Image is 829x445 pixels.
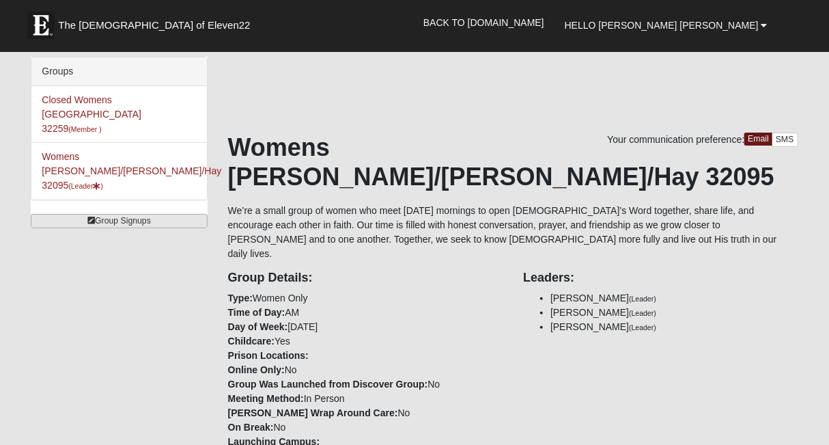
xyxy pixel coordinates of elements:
strong: Prison Locations: [228,350,309,361]
span: The [DEMOGRAPHIC_DATA] of Eleven22 [58,18,250,32]
strong: Group Was Launched from Discover Group: [228,379,428,390]
span: Hello [PERSON_NAME] [PERSON_NAME] [565,20,759,31]
div: Groups [31,57,206,86]
strong: [PERSON_NAME] Wrap Around Care: [228,407,398,418]
a: Closed Womens [GEOGRAPHIC_DATA] 32259(Member ) [42,94,141,134]
li: [PERSON_NAME] [550,306,798,320]
strong: Day of Week: [228,321,288,332]
img: Eleven22 logo [27,12,55,39]
h4: Group Details: [228,271,503,286]
a: Hello [PERSON_NAME] [PERSON_NAME] [554,8,778,42]
strong: Type: [228,293,253,304]
a: Back to [DOMAIN_NAME] [413,5,554,40]
small: (Member ) [68,125,101,133]
strong: Meeting Method: [228,393,304,404]
a: Email [744,133,772,146]
li: [PERSON_NAME] [550,291,798,306]
h1: Womens [PERSON_NAME]/[PERSON_NAME]/Hay 32095 [228,133,798,191]
small: (Leader) [629,309,656,317]
strong: Online Only: [228,364,285,375]
a: SMS [772,133,798,147]
li: [PERSON_NAME] [550,320,798,334]
a: The [DEMOGRAPHIC_DATA] of Eleven22 [20,5,294,39]
strong: Childcare: [228,336,275,347]
a: Group Signups [31,214,207,228]
small: (Leader) [629,295,656,303]
a: Womens [PERSON_NAME]/[PERSON_NAME]/Hay 32095(Leader) [42,151,221,191]
small: (Leader ) [68,182,103,190]
span: Your communication preference: [607,134,744,145]
h4: Leaders: [523,271,798,286]
strong: Time of Day: [228,307,285,318]
small: (Leader) [629,323,656,332]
